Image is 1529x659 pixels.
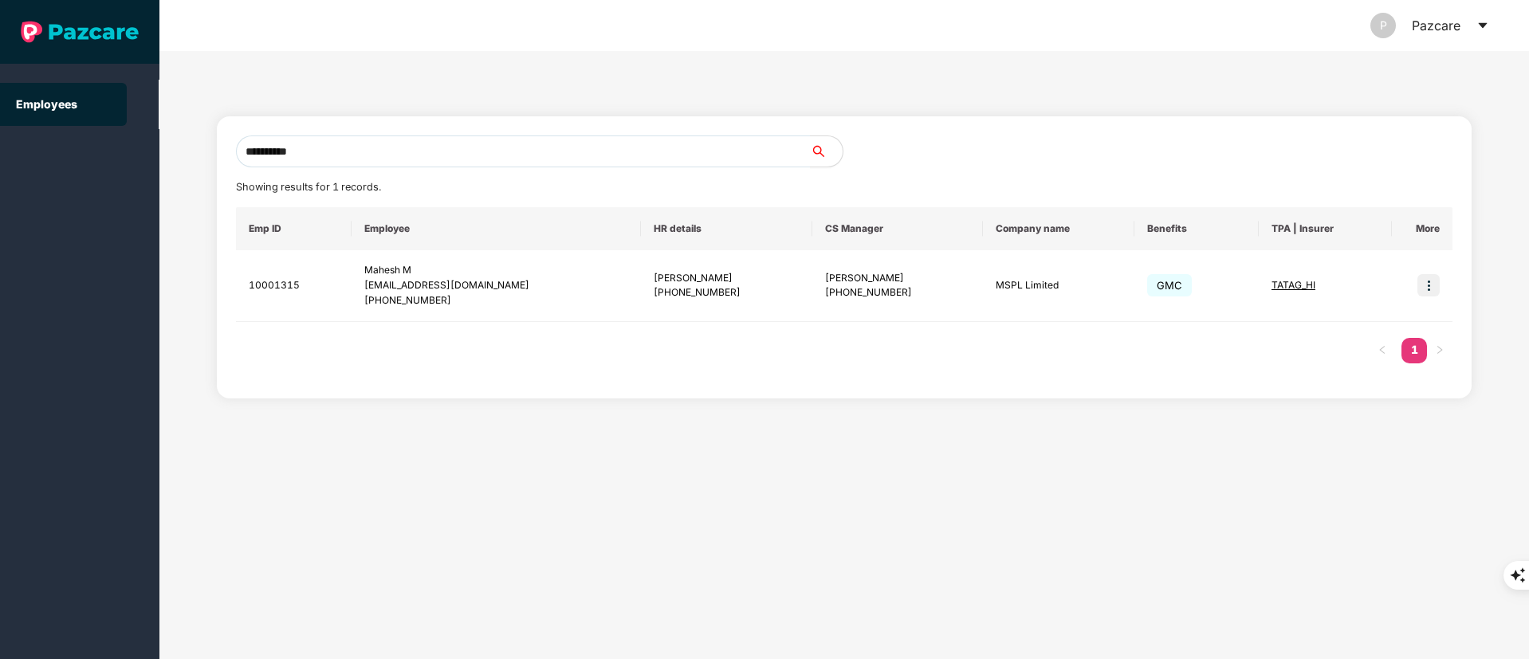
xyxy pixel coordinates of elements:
[16,97,77,111] a: Employees
[352,207,641,250] th: Employee
[1370,338,1395,363] li: Previous Page
[236,181,381,193] span: Showing results for 1 records.
[236,250,352,322] td: 10001315
[825,285,970,300] div: [PHONE_NUMBER]
[1378,345,1387,355] span: left
[825,271,970,286] div: [PERSON_NAME]
[1417,274,1440,296] img: icon
[1427,338,1452,363] li: Next Page
[812,207,983,250] th: CS Manager
[983,250,1134,322] td: MSPL Limited
[1134,207,1259,250] th: Benefits
[1401,338,1427,363] li: 1
[1272,279,1315,291] span: TATAG_HI
[1476,19,1489,32] span: caret-down
[1147,274,1192,296] span: GMC
[1259,207,1392,250] th: TPA | Insurer
[1435,345,1444,355] span: right
[1392,207,1452,250] th: More
[364,278,628,293] div: [EMAIL_ADDRESS][DOMAIN_NAME]
[364,293,628,308] div: [PHONE_NUMBER]
[641,207,812,250] th: HR details
[364,263,628,278] div: Mahesh M
[810,135,843,167] button: search
[236,207,352,250] th: Emp ID
[1380,13,1387,38] span: P
[1427,338,1452,363] button: right
[810,145,843,158] span: search
[654,285,799,300] div: [PHONE_NUMBER]
[983,207,1134,250] th: Company name
[1370,338,1395,363] button: left
[1401,338,1427,362] a: 1
[654,271,799,286] div: [PERSON_NAME]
